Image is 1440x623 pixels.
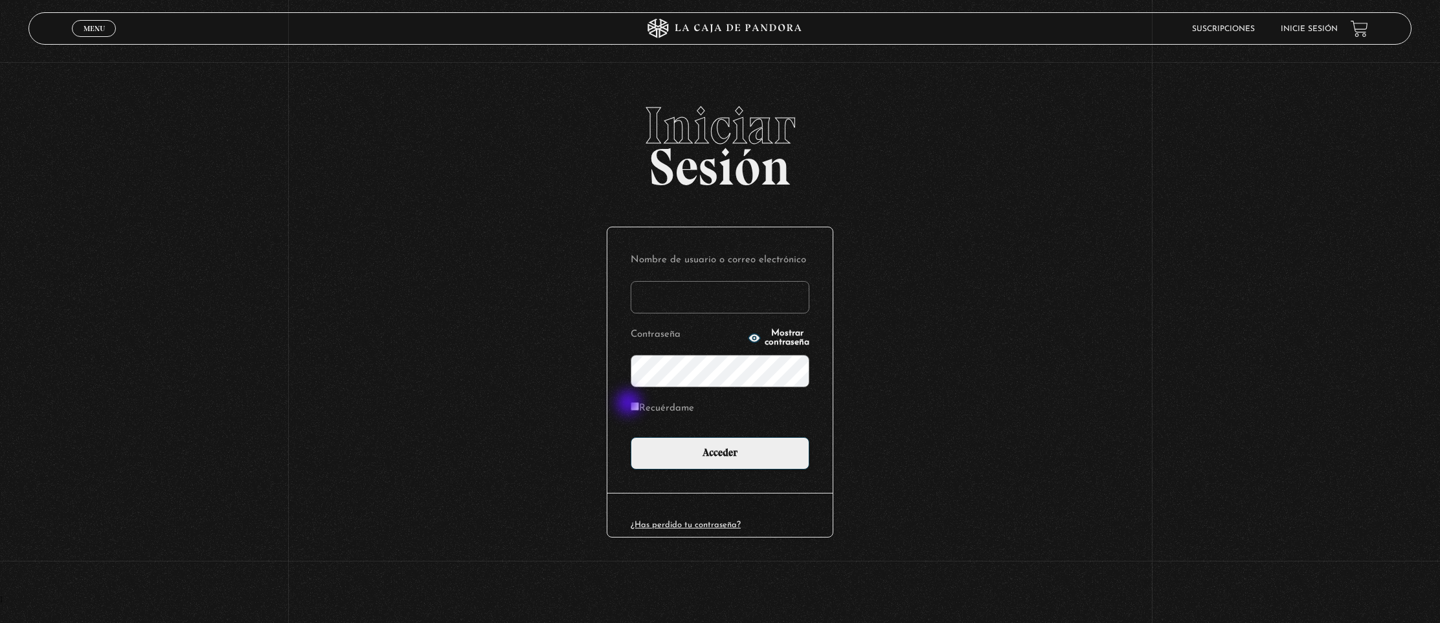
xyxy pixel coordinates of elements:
[1192,25,1255,33] a: Suscripciones
[79,36,109,45] span: Cerrar
[765,329,809,347] span: Mostrar contraseña
[748,329,809,347] button: Mostrar contraseña
[28,100,1411,152] span: Iniciar
[631,402,639,411] input: Recuérdame
[28,100,1411,183] h2: Sesión
[631,251,809,271] label: Nombre de usuario o correo electrónico
[1281,25,1338,33] a: Inicie sesión
[631,437,809,470] input: Acceder
[631,399,694,419] label: Recuérdame
[84,25,105,32] span: Menu
[631,521,741,529] a: ¿Has perdido tu contraseña?
[1351,20,1368,38] a: View your shopping cart
[631,325,744,345] label: Contraseña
